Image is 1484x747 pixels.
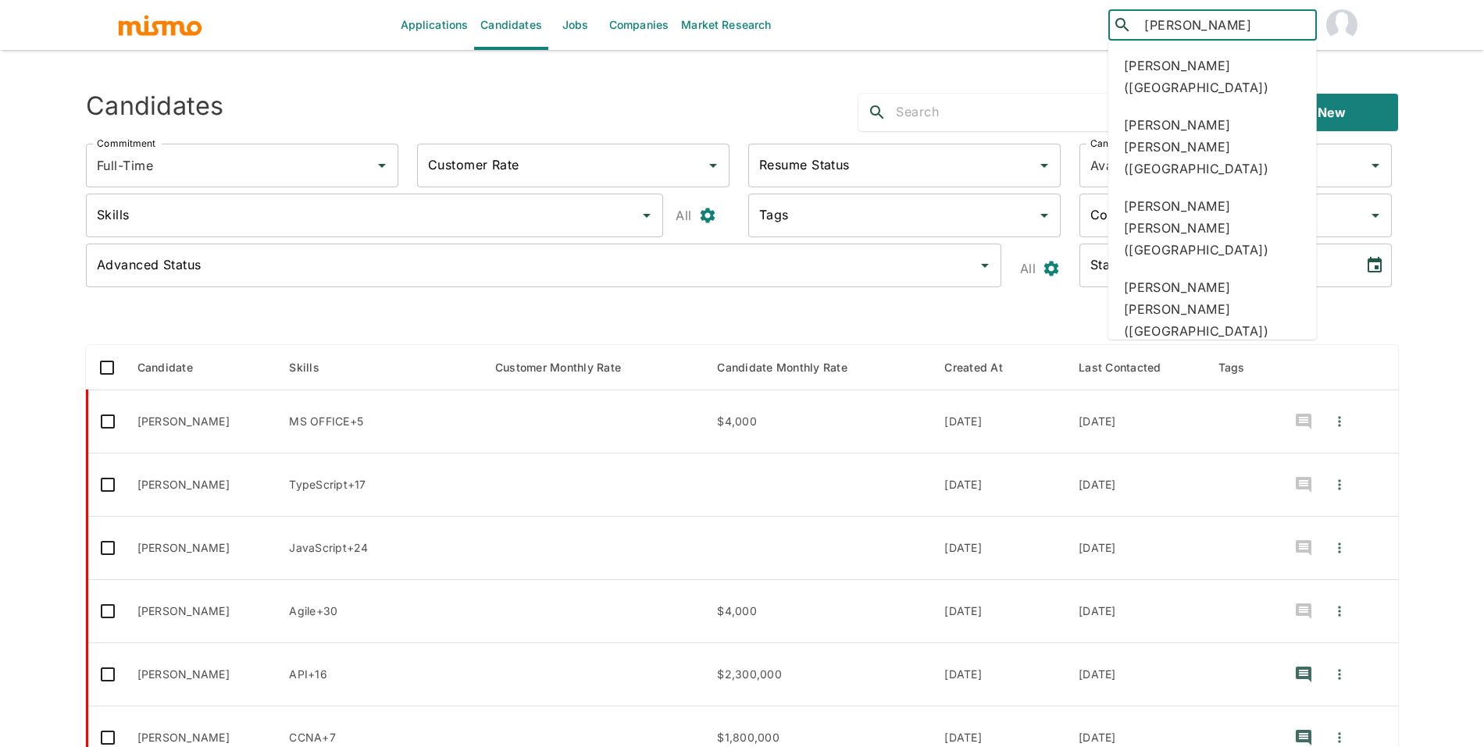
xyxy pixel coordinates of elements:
button: recent-notes [1285,592,1322,630]
button: Choose date [1359,250,1390,281]
p: Agile, SCRUM, ReactJS, React, MICROSERVICE, Swift, IOS, Node.js, React Native, GraphQL, TypeScrip... [289,603,470,619]
div: [PERSON_NAME] [PERSON_NAME] ([GEOGRAPHIC_DATA]) [1108,187,1317,269]
button: recent-notes [1285,529,1322,567]
p: CCNA, CISCO, Citrix, Amazon Web Services, AWS, Microsoft Azure, NETWORKING, Python [289,730,470,745]
td: [DATE] [932,643,1066,706]
button: Open [636,205,658,226]
button: search [858,94,896,131]
img: Maria Lujan Ciommo [1326,9,1357,41]
p: All [676,205,691,226]
button: Quick Actions [1322,466,1357,503]
td: $2,300,000 [705,643,932,706]
button: Quick Actions [1322,656,1357,693]
button: Open [1033,155,1055,176]
td: [PERSON_NAME] [125,390,277,454]
td: $4,000 [705,390,932,454]
button: Open [1033,205,1055,226]
p: API, Appium, CI/CD, Cucumber, Git, GROOVY, JENKINS, JUNIT, ANDROID, IOS, Java, SDLC, SELENIUM, Te... [289,667,470,682]
button: Open [702,155,724,176]
label: Commitment [97,137,155,150]
button: recent-notes [1285,656,1322,693]
button: recent-notes [1285,466,1322,503]
div: [PERSON_NAME] [PERSON_NAME] ([GEOGRAPHIC_DATA]) [1108,106,1317,187]
button: Open [974,254,996,276]
span: Created At [944,358,1023,377]
button: Open [371,155,393,176]
th: Last Contacted [1066,345,1205,390]
p: All [1020,258,1036,279]
button: recent-notes [1285,403,1322,440]
td: [PERSON_NAME] [125,454,277,517]
td: [DATE] [1066,390,1205,454]
td: [DATE] [1066,643,1205,706]
p: MS OFFICE, CRM, API, Agile, Confluence, JIRA [289,414,470,429]
img: logo [117,13,203,37]
input: MM/DD/YYYY [1079,244,1187,287]
span: Candidate Monthly Rate [717,358,868,377]
button: Quick Actions [1322,592,1357,630]
input: Candidate search [1138,14,1310,36]
span: Customer Monthly Rate [495,358,641,377]
th: Skills [276,345,483,390]
div: [PERSON_NAME] [PERSON_NAME] ([GEOGRAPHIC_DATA]) [1108,269,1317,350]
td: [DATE] [932,390,1066,454]
p: TypeScript, Bootstrap, Git, JavaScript, jQuery, Node.js, ReactJS, React, Redux, Vue.js, CSS, Sass... [289,477,470,493]
td: [PERSON_NAME] [125,643,277,706]
button: Quick Actions [1322,529,1357,567]
button: Quick Actions [1322,403,1357,440]
span: Candidate [137,358,213,377]
div: [PERSON_NAME] ([GEOGRAPHIC_DATA]) [1108,47,1317,106]
p: JavaScript, Vue.js, CSS, HTML, JENKINS, Node.js, ReactJS, React, TypeScript, Dynatrace, Grafana, ... [289,540,470,556]
td: $4,000 [705,580,932,643]
td: [PERSON_NAME] [125,580,277,643]
button: Open [1364,155,1386,176]
td: [DATE] [1066,580,1205,643]
label: Candidate Status [1090,137,1169,150]
h4: Candidates [86,91,224,122]
input: Search [896,100,1196,125]
td: [DATE] [1066,454,1205,517]
button: Open [1364,205,1386,226]
td: [DATE] [932,517,1066,580]
td: [PERSON_NAME] [125,517,277,580]
td: [DATE] [932,580,1066,643]
td: [DATE] [932,454,1066,517]
th: Tags [1206,345,1273,390]
td: [DATE] [1066,517,1205,580]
